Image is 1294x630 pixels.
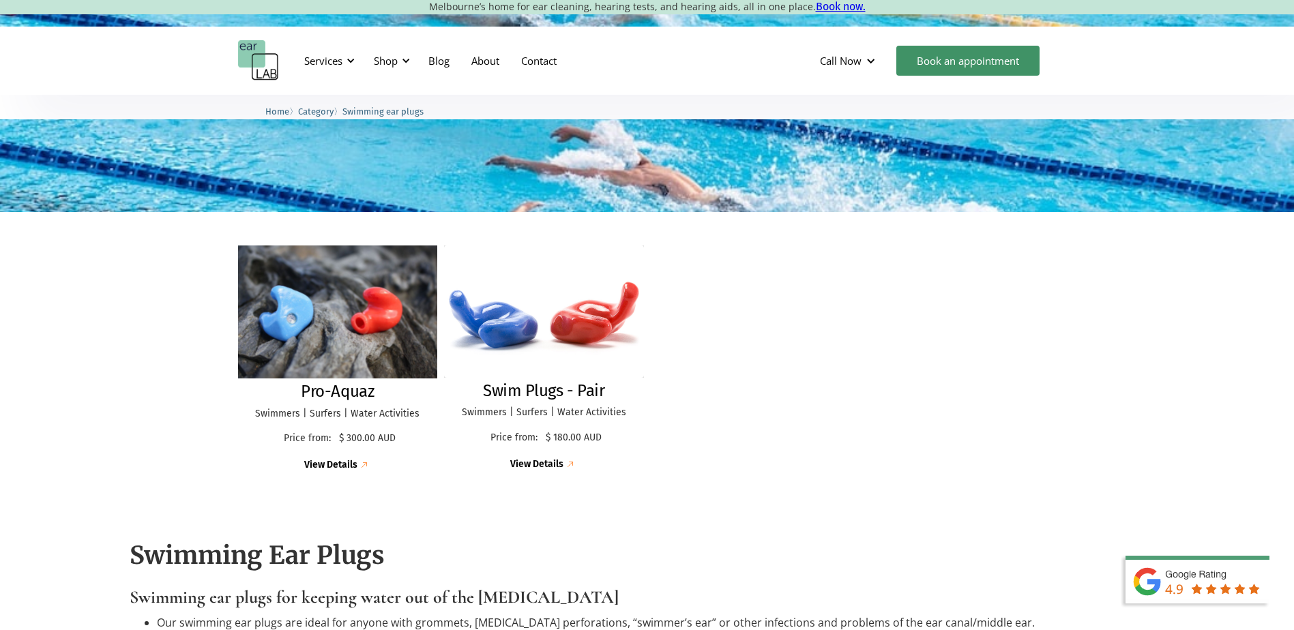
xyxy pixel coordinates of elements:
a: Contact [510,41,568,80]
h2: Pro-Aquaz [301,382,374,402]
div: Services [296,40,359,81]
a: Swim Plugs - PairSwim Plugs - PairSwimmers | Surfers | Water ActivitiesPrice from:$ 180.00 AUDVie... [444,245,644,471]
div: Call Now [809,40,889,81]
p: Swimmers | Surfers | Water Activities [458,407,630,419]
a: Category [298,104,334,117]
span: Category [298,106,334,117]
li: 〉 [298,104,342,119]
li: 〉 [265,104,298,119]
a: Blog [417,41,460,80]
h2: Swim Plugs - Pair [483,381,604,401]
div: Shop [366,40,414,81]
p: Price from: [486,432,542,444]
span: Swimming ear plugs [342,106,424,117]
a: Pro-AquazPro-AquazSwimmers | Surfers | Water ActivitiesPrice from:$ 300.00 AUDView Details [238,245,438,472]
p: $ 300.00 AUD [339,433,396,445]
a: Book an appointment [896,46,1040,76]
p: Swimmers | Surfers | Water Activities [252,408,424,420]
p: Price from: [279,433,336,445]
div: View Details [510,459,563,470]
a: About [460,41,510,80]
a: home [238,40,279,81]
p: $ 180.00 AUD [546,432,602,444]
strong: Swimming Ear Plugs [130,540,385,571]
a: Home [265,104,289,117]
img: Swim Plugs - Pair [444,245,644,378]
div: Shop [374,54,398,67]
div: Services [304,54,342,67]
a: Swimming ear plugs [342,104,424,117]
img: Pro-Aquaz [228,239,447,385]
div: View Details [304,460,357,471]
li: Our swimming ear plugs are ideal for anyone with grommets, [MEDICAL_DATA] perforations, “swimmer’... [157,616,1165,629]
span: Home [265,106,289,117]
strong: Swimming ear plugs for keeping water out of the [MEDICAL_DATA] [130,586,619,607]
div: Call Now [820,54,862,67]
